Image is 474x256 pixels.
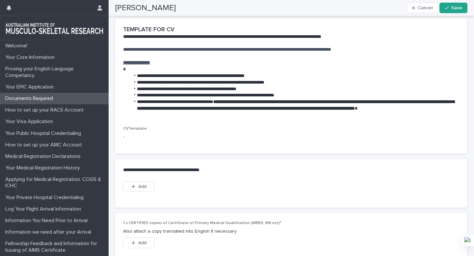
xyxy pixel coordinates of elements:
[123,228,460,235] p: Also attach a copy translated into English if necessary
[3,43,33,49] p: Welcome!
[3,176,109,189] p: Applying for Medical Registration. COGS & ICHC
[3,194,89,201] p: Your Private Hospital Credentialing
[407,3,438,13] button: Cancel
[123,238,155,248] button: Add
[3,107,89,113] p: How to set up your RACS Account
[138,241,146,245] span: Add
[3,142,87,148] p: How to set up your AMC Account
[3,130,86,137] p: Your Public Hospital Credentialing
[123,221,281,225] span: 1 x CERTIFIED copies of Certificate of Primary Medical Qualification (MBBS, BM etc)
[3,206,86,212] p: Log Your Flight Arrival Information
[123,134,230,141] p: -
[3,153,86,160] p: Medical Registration Declarations
[3,118,58,125] p: Your Visa Application
[418,6,433,10] span: Cancel
[3,229,96,235] p: Information we need after your Arrival
[3,165,85,171] p: Your Medical Registration History
[451,6,462,10] span: Save
[3,84,59,90] p: Your EPIC Application
[439,3,467,13] button: Save
[3,218,93,224] p: Information You Need Prior to Arrival
[3,241,109,253] p: Fellowship Feedback and Information for Issuing of AIMS Certificate
[115,3,176,13] h2: [PERSON_NAME]
[138,184,146,189] span: Add
[123,26,174,34] h2: TEMPLATE FOR CV
[5,21,103,35] img: 1xcjEmqDTcmQhduivVBy
[3,95,58,102] p: Documents Required
[123,181,155,192] button: Add
[3,54,60,61] p: Your Core Information
[123,127,147,131] span: CVTemplate
[3,66,109,78] p: Proving your English Language Competancy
